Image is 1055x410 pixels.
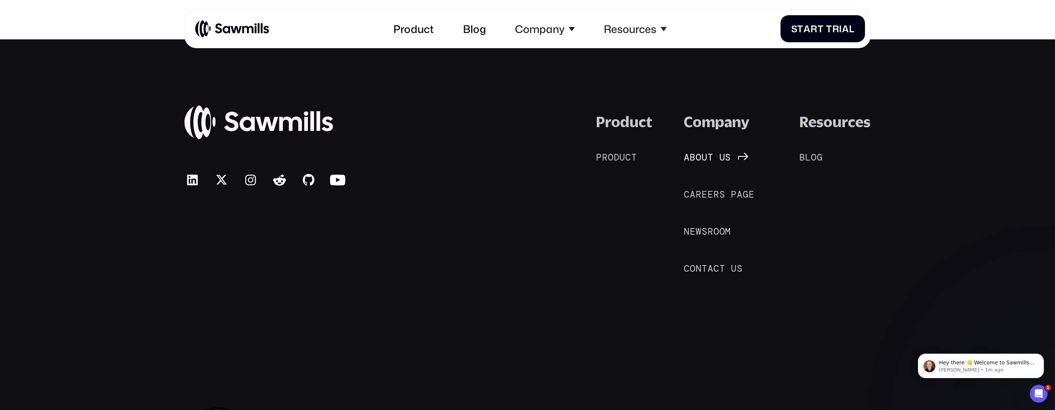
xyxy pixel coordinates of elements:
span: C [684,263,690,274]
div: Resources [596,14,675,43]
span: m [725,226,731,237]
span: T [826,23,832,34]
a: Careerspage [684,188,768,201]
iframe: Intercom live chat [1030,385,1048,403]
span: r [713,189,719,200]
span: l [805,152,811,163]
span: u [702,152,708,163]
span: P [596,152,602,163]
div: Resources [604,23,656,35]
span: Hey there 👋 Welcome to Sawmills. The smart telemetry management platform that solves cost, qualit... [32,22,127,64]
span: o [608,152,614,163]
p: Message from Winston, sent 1m ago [32,29,128,35]
span: S [791,23,798,34]
span: w [696,226,702,237]
span: r [811,23,818,34]
span: o [690,263,696,274]
span: s [702,226,708,237]
span: B [799,152,805,163]
span: o [713,226,719,237]
span: a [737,189,743,200]
a: Product [596,151,650,164]
span: e [749,189,755,200]
div: Company [515,23,565,35]
span: t [797,23,803,34]
a: Blog [799,151,836,164]
span: a [690,189,696,200]
span: e [708,189,713,200]
span: s [719,189,725,200]
span: u [719,152,725,163]
span: a [708,263,713,274]
span: 1 [1045,385,1051,391]
span: r [602,152,608,163]
span: t [719,263,725,274]
span: u [619,152,625,163]
span: n [696,263,702,274]
span: s [725,152,731,163]
div: Product [596,113,652,131]
span: t [818,23,824,34]
span: g [743,189,749,200]
span: e [690,226,696,237]
span: o [719,226,725,237]
span: r [696,189,702,200]
iframe: Intercom notifications message [907,338,1055,390]
span: N [684,226,690,237]
span: e [702,189,708,200]
span: C [684,189,690,200]
span: t [708,152,713,163]
a: Blog [455,14,494,43]
span: u [731,263,737,274]
span: t [702,263,708,274]
span: r [832,23,839,34]
span: c [713,263,719,274]
span: g [817,152,823,163]
div: Company [684,113,749,131]
a: Newsroom [684,225,744,238]
a: Product [386,14,442,43]
span: o [811,152,817,163]
span: r [708,226,713,237]
span: d [614,152,620,163]
span: a [842,23,849,34]
span: c [625,152,631,163]
span: b [690,152,696,163]
span: t [631,152,637,163]
span: s [737,263,743,274]
span: A [684,152,690,163]
a: StartTrial [781,15,865,42]
span: p [731,189,737,200]
span: l [849,23,855,34]
a: Contactus [684,262,756,275]
span: i [839,23,842,34]
span: o [696,152,702,163]
span: a [803,23,811,34]
div: Company [507,14,583,43]
div: Resources [799,113,871,131]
